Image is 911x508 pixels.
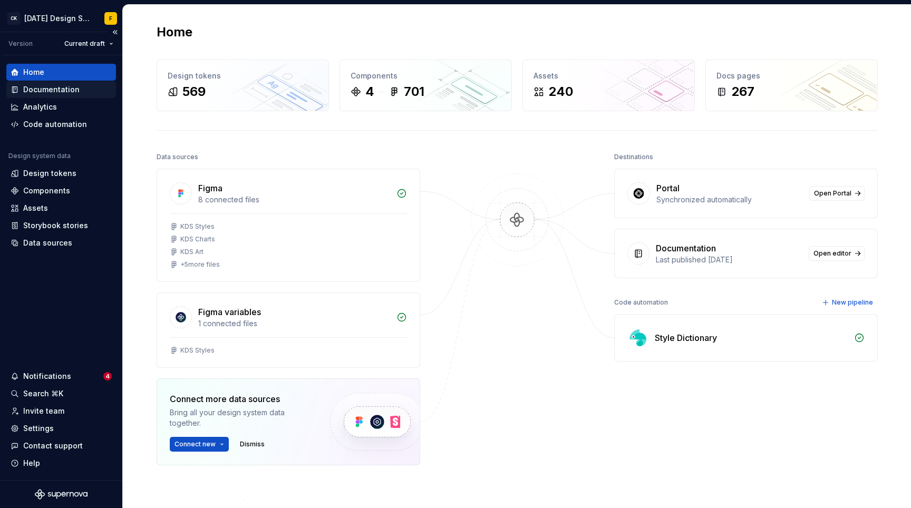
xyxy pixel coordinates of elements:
[240,440,265,448] span: Dismiss
[522,60,695,111] a: Assets240
[23,67,44,77] div: Home
[6,200,116,217] a: Assets
[168,71,318,81] div: Design tokens
[108,25,122,40] button: Collapse sidebar
[198,182,222,194] div: Figma
[198,318,390,329] div: 1 connected files
[6,385,116,402] button: Search ⌘K
[8,152,71,160] div: Design system data
[180,260,220,269] div: + 5 more files
[365,83,374,100] div: 4
[23,168,76,179] div: Design tokens
[6,182,116,199] a: Components
[656,182,680,194] div: Portal
[6,235,116,251] a: Data sources
[198,194,390,205] div: 8 connected files
[809,186,865,201] a: Open Portal
[614,295,668,310] div: Code automation
[534,71,684,81] div: Assets
[23,84,80,95] div: Documentation
[170,437,229,452] button: Connect new
[23,458,40,468] div: Help
[23,388,63,399] div: Search ⌘K
[6,420,116,437] a: Settings
[809,246,865,261] a: Open editor
[656,194,803,205] div: Synchronized automatically
[64,40,105,48] span: Current draft
[656,255,802,265] div: Last published [DATE]
[103,372,112,380] span: 4
[23,371,71,382] div: Notifications
[23,102,57,112] div: Analytics
[2,7,120,30] button: CK[DATE] Design SystemF
[6,64,116,81] a: Home
[6,116,116,133] a: Code automation
[198,306,261,318] div: Figma variables
[157,169,420,282] a: Figma8 connected filesKDS StylesKDS ChartsKDS Art+5more files
[23,220,88,231] div: Storybook stories
[180,222,215,231] div: KDS Styles
[180,346,215,355] div: KDS Styles
[8,40,33,48] div: Version
[6,165,116,182] a: Design tokens
[23,119,87,130] div: Code automation
[24,13,92,24] div: [DATE] Design System
[819,295,878,310] button: New pipeline
[404,83,424,100] div: 701
[170,407,312,428] div: Bring all your design system data together.
[23,185,70,196] div: Components
[731,83,754,100] div: 267
[813,249,851,258] span: Open editor
[180,235,215,243] div: KDS Charts
[6,368,116,385] button: Notifications4
[157,60,329,111] a: Design tokens569
[832,298,873,307] span: New pipeline
[109,14,112,23] div: F
[235,437,269,452] button: Dismiss
[180,248,203,256] div: KDS Art
[814,189,851,198] span: Open Portal
[705,60,878,111] a: Docs pages267
[614,150,653,164] div: Destinations
[157,292,420,368] a: Figma variables1 connected filesKDS Styles
[157,24,192,41] h2: Home
[6,81,116,98] a: Documentation
[6,99,116,115] a: Analytics
[170,393,312,405] div: Connect more data sources
[6,455,116,472] button: Help
[23,423,54,434] div: Settings
[175,440,216,448] span: Connect new
[60,36,118,51] button: Current draft
[35,489,88,500] svg: Supernova Logo
[157,150,198,164] div: Data sources
[6,217,116,234] a: Storybook stories
[182,83,206,100] div: 569
[23,238,72,248] div: Data sources
[340,60,512,111] a: Components4701
[656,242,716,255] div: Documentation
[655,331,717,344] div: Style Dictionary
[548,83,573,100] div: 240
[6,437,116,454] button: Contact support
[23,441,83,451] div: Contact support
[23,203,48,213] div: Assets
[6,403,116,419] a: Invite team
[23,406,64,416] div: Invite team
[351,71,501,81] div: Components
[716,71,867,81] div: Docs pages
[7,12,20,25] div: CK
